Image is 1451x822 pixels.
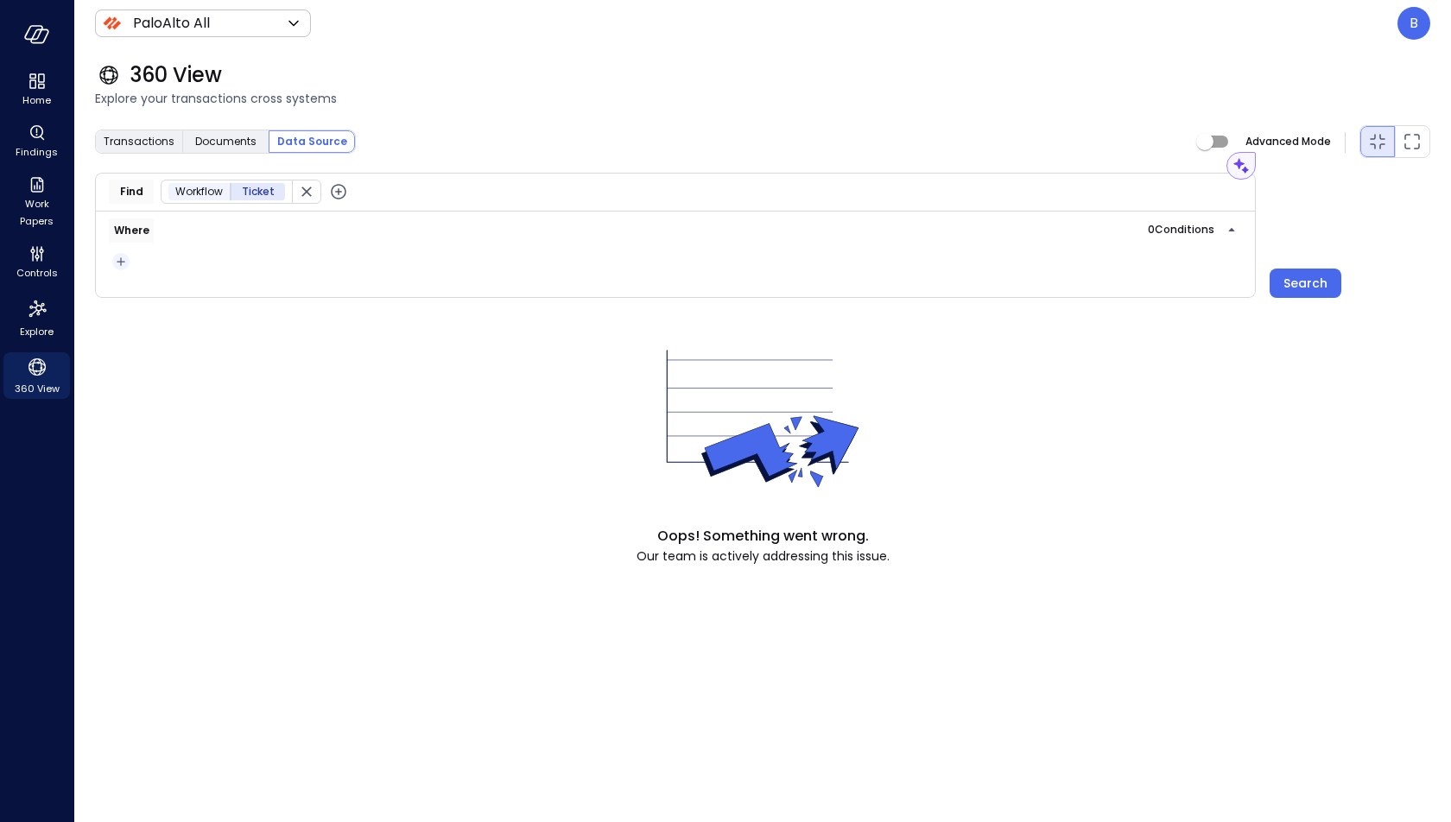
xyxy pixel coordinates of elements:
[15,380,60,397] span: 360 View
[657,526,869,547] span: Oops! Something went wrong.
[3,173,70,231] div: Work Papers
[1367,131,1388,152] div: Minimized view
[1402,131,1422,152] div: Maximized view
[114,222,149,239] span: Where
[10,195,63,230] span: Work Papers
[277,133,347,150] span: Data Source
[133,13,210,34] p: PaloAlto All
[3,69,70,111] div: Home
[3,121,70,162] div: Findings
[1410,13,1418,34] p: B
[242,183,275,200] span: Ticket
[104,133,174,150] span: Transactions
[175,183,223,200] span: Workflow
[16,264,58,281] span: Controls
[1245,133,1331,150] span: Advanced Mode
[195,133,257,150] span: Documents
[95,89,1430,108] span: Explore your transactions cross systems
[3,242,70,283] div: Controls
[637,547,890,566] span: Our team is actively addressing this issue.
[1148,222,1214,237] span: 0 Condition s
[22,92,51,109] span: Home
[130,61,222,89] span: 360 View
[3,294,70,342] div: Explore
[120,183,143,200] span: Find
[102,13,123,34] img: Icon
[1270,269,1341,298] button: Search
[1283,273,1327,294] div: Search
[3,352,70,399] div: 360 View
[16,143,58,161] span: Findings
[1397,7,1430,40] div: Boaz
[20,323,54,340] span: Explore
